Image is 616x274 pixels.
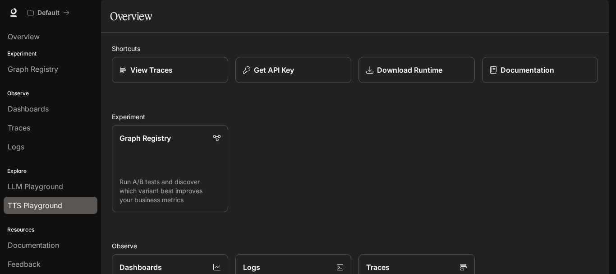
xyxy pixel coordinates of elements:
[482,57,598,83] a: Documentation
[37,9,60,17] p: Default
[377,65,442,75] p: Download Runtime
[112,44,598,53] h2: Shortcuts
[120,177,221,204] p: Run A/B tests and discover which variant best improves your business metrics
[112,125,228,212] a: Graph RegistryRun A/B tests and discover which variant best improves your business metrics
[243,262,260,273] p: Logs
[130,65,173,75] p: View Traces
[112,112,598,121] h2: Experiment
[120,262,162,273] p: Dashboards
[120,133,171,144] p: Graph Registry
[254,65,294,75] p: Get API Key
[501,65,554,75] p: Documentation
[235,57,352,83] button: Get API Key
[366,262,390,273] p: Traces
[112,241,598,251] h2: Observe
[23,4,74,22] button: All workspaces
[110,7,152,25] h1: Overview
[359,57,475,83] a: Download Runtime
[112,57,228,83] a: View Traces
